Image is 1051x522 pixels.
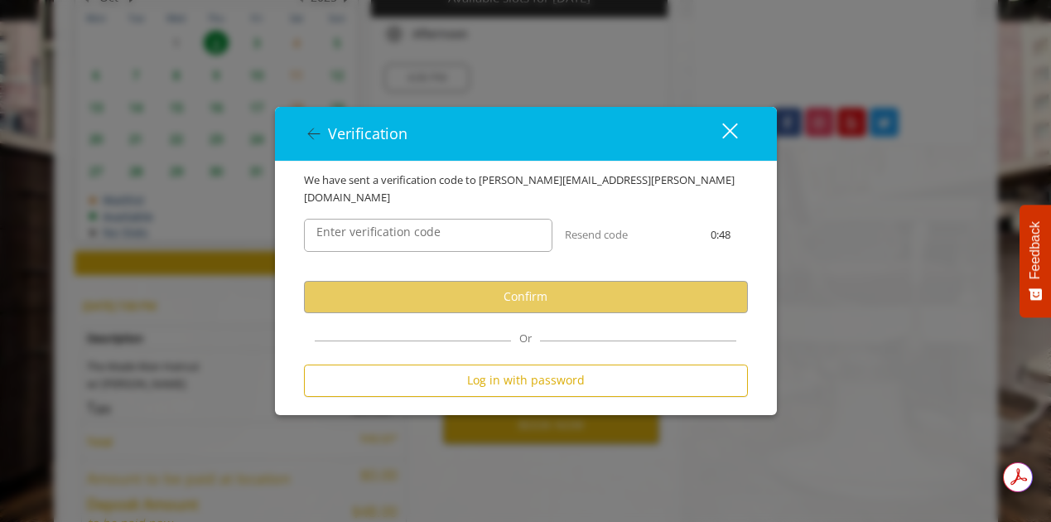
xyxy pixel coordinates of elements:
span: Or [511,331,540,346]
button: close dialog [692,117,748,151]
button: Resend code [565,226,628,244]
button: Feedback - Show survey [1020,205,1051,317]
input: verificationCodeText [304,219,552,252]
div: We have sent a verification code to [PERSON_NAME][EMAIL_ADDRESS][PERSON_NAME][DOMAIN_NAME] [292,172,760,206]
div: close dialog [703,122,736,147]
button: Log in with password [304,365,748,397]
span: Feedback [1028,221,1043,279]
button: Confirm [304,281,748,313]
span: Verification [328,123,407,143]
div: 0:48 [682,226,759,244]
label: Enter verification code [308,223,449,241]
